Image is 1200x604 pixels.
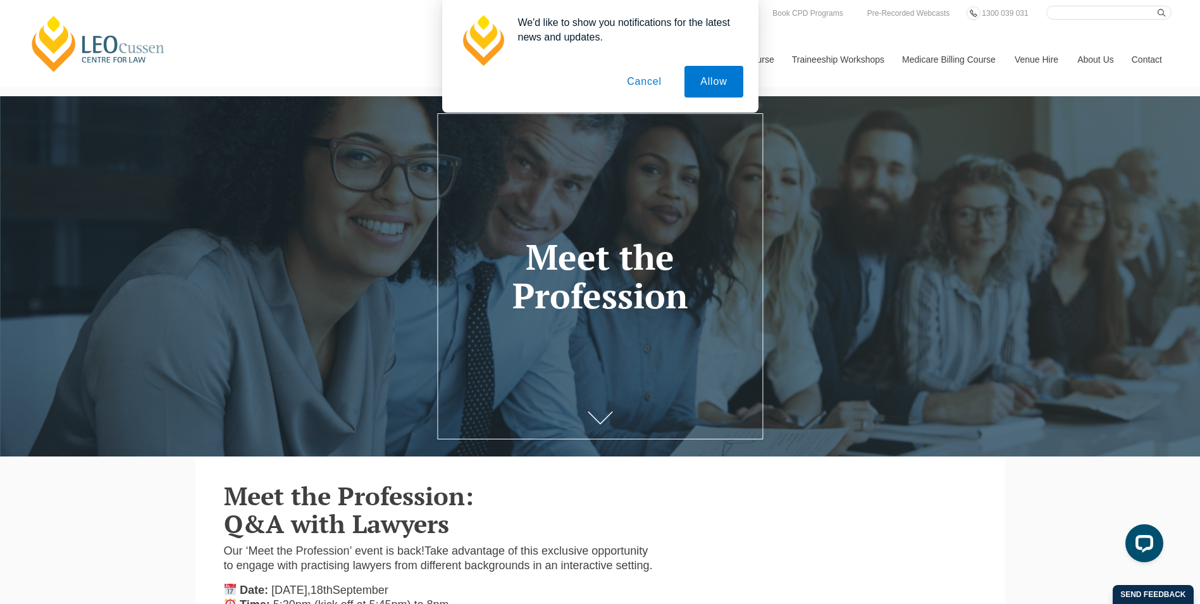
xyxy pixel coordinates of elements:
[508,15,743,44] div: We'd like to show you notifications for the latest news and updates.
[224,544,653,572] span: Take advantage of this exclusive opportunity to engage with practising lawyers from different bac...
[311,584,323,596] span: 18
[456,238,744,315] h1: Meet the Profession
[224,544,424,557] span: Our ‘Meet the Profession’ event is back!
[323,584,333,596] span: th
[224,506,449,540] b: Q&A with Lawyers
[225,584,236,595] img: 📅
[271,584,311,596] span: [DATE],
[333,584,388,596] span: September
[240,584,268,596] strong: Date:
[224,479,474,512] b: Meet the Profession:
[1115,519,1168,572] iframe: LiveChat chat widget
[457,15,508,66] img: notification icon
[611,66,677,98] button: Cancel
[684,66,743,98] button: Allow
